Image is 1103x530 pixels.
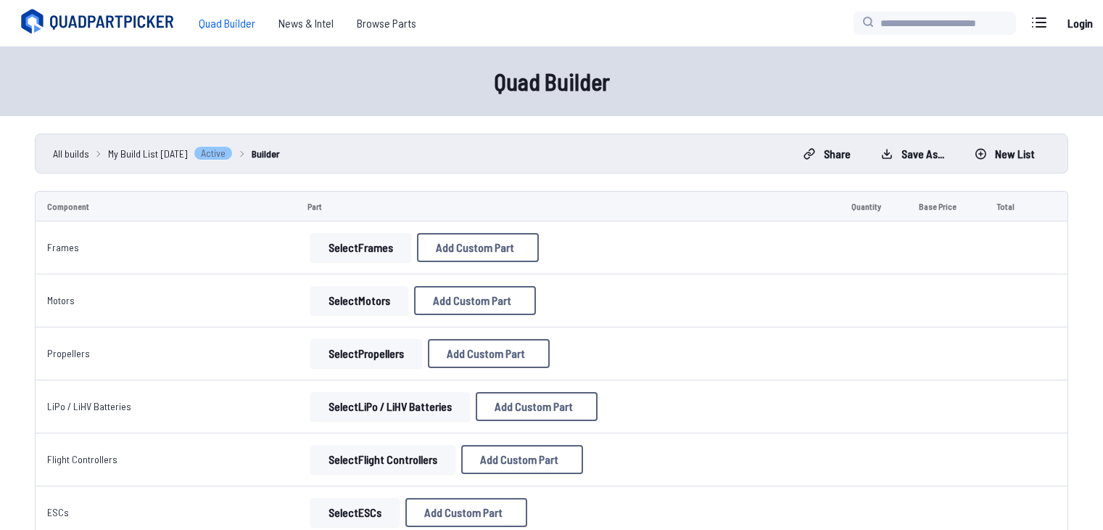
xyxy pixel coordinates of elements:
button: SelectMotors [310,286,408,315]
button: Add Custom Part [417,233,539,262]
a: Quad Builder [187,9,267,38]
button: SelectFrames [310,233,411,262]
a: SelectMotors [307,286,411,315]
button: Save as... [869,142,957,166]
span: Add Custom Part [424,507,503,518]
button: SelectPropellers [310,339,422,368]
button: Add Custom Part [405,498,527,527]
a: SelectPropellers [307,339,425,368]
button: SelectFlight Controllers [310,445,455,474]
a: LiPo / LiHV Batteries [47,400,131,412]
button: SelectESCs [310,498,400,527]
a: Flight Controllers [47,453,117,465]
a: SelectFrames [307,233,414,262]
a: SelectESCs [307,498,402,527]
a: All builds [53,146,89,161]
a: Browse Parts [345,9,428,38]
span: Add Custom Part [433,295,511,306]
td: Component [35,191,296,221]
button: Add Custom Part [428,339,550,368]
button: SelectLiPo / LiHV Batteries [310,392,470,421]
span: My Build List [DATE] [108,146,188,161]
td: Base Price [907,191,985,221]
a: News & Intel [267,9,345,38]
button: Share [791,142,863,166]
span: Add Custom Part [495,401,573,412]
a: Propellers [47,347,90,359]
a: Frames [47,241,79,253]
h1: Quad Builder [88,64,1016,99]
td: Part [296,191,840,221]
td: Quantity [840,191,907,221]
button: Add Custom Part [461,445,583,474]
a: ESCs [47,506,69,518]
span: Active [194,146,233,160]
a: My Build List [DATE]Active [108,146,233,161]
a: Motors [47,294,75,306]
button: New List [962,142,1047,166]
a: SelectFlight Controllers [307,445,458,474]
button: Add Custom Part [476,392,598,421]
span: Add Custom Part [480,454,558,465]
button: Add Custom Part [414,286,536,315]
a: SelectLiPo / LiHV Batteries [307,392,473,421]
span: Add Custom Part [447,348,525,359]
td: Total [985,191,1038,221]
a: Builder [252,146,280,161]
span: Add Custom Part [436,242,514,253]
a: Login [1062,9,1097,38]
